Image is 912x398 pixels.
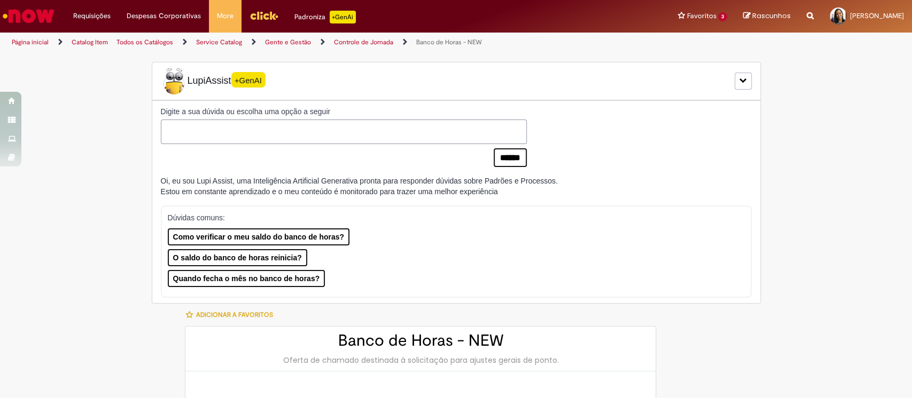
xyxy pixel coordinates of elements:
a: Service Catalog [196,38,242,46]
span: +GenAI [231,72,266,87]
button: Como verificar o meu saldo do banco de horas? [168,228,350,245]
p: +GenAi [330,11,356,23]
button: Quando fecha o mês no banco de horas? [168,270,325,287]
div: Oi, eu sou Lupi Assist, uma Inteligência Artificial Generativa pronta para responder dúvidas sobr... [161,176,558,197]
button: Adicionar a Favoritos [185,304,278,326]
div: LupiLupiAssist+GenAI [152,62,761,100]
a: Banco de Horas - NEW [416,38,482,46]
img: Lupi [161,68,188,94]
h2: Banco de Horas - NEW [196,332,645,349]
span: More [217,11,233,21]
div: Padroniza [294,11,356,23]
span: 3 [718,12,727,21]
a: Controle de Jornada [334,38,393,46]
div: Oferta de chamado destinada à solicitação para ajustes gerais de ponto. [196,355,645,365]
span: Rascunhos [752,11,791,21]
ul: Trilhas de página [8,33,600,52]
label: Digite a sua dúvida ou escolha uma opção a seguir [161,106,527,117]
span: Favoritos [687,11,716,21]
button: O saldo do banco de horas reinicia? [168,249,307,266]
img: ServiceNow [1,5,56,27]
span: Adicionar a Favoritos [196,311,272,319]
a: Rascunhos [743,11,791,21]
a: Página inicial [12,38,49,46]
a: Catalog Item [72,38,108,46]
p: Dúvidas comuns: [168,212,732,223]
a: Gente e Gestão [265,38,311,46]
span: LupiAssist [161,68,266,94]
span: [PERSON_NAME] [850,11,904,20]
span: Despesas Corporativas [127,11,201,21]
span: Requisições [73,11,111,21]
img: click_logo_yellow_360x200.png [250,7,278,23]
a: Todos os Catálogos [116,38,173,46]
